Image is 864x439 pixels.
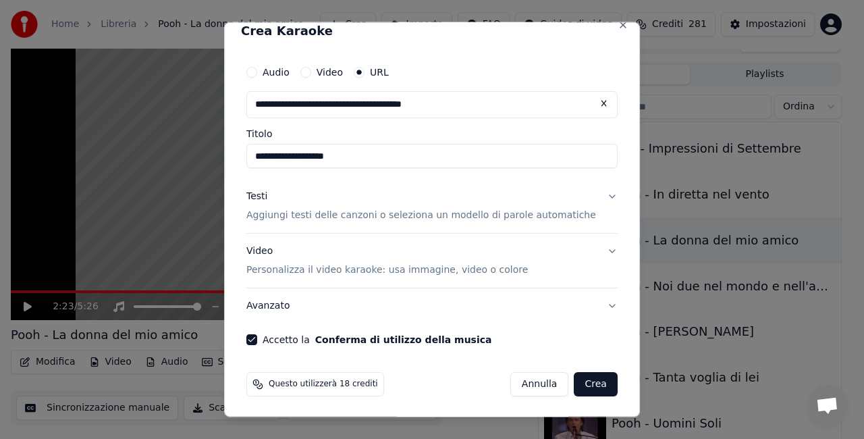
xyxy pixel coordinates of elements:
[246,208,596,222] p: Aggiungi testi delle canzoni o seleziona un modello di parole automatiche
[317,68,343,77] label: Video
[246,129,618,138] label: Titolo
[246,288,618,323] button: Avanzato
[510,371,569,396] button: Annulla
[315,334,492,344] button: Accetto la
[574,371,618,396] button: Crea
[370,68,389,77] label: URL
[241,25,623,37] h2: Crea Karaoke
[269,378,378,389] span: Questo utilizzerà 18 crediti
[246,263,528,276] p: Personalizza il video karaoke: usa immagine, video o colore
[246,244,528,276] div: Video
[246,179,618,233] button: TestiAggiungi testi delle canzoni o seleziona un modello di parole automatiche
[263,68,290,77] label: Audio
[246,190,267,203] div: Testi
[263,334,491,344] label: Accetto la
[246,233,618,287] button: VideoPersonalizza il video karaoke: usa immagine, video o colore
